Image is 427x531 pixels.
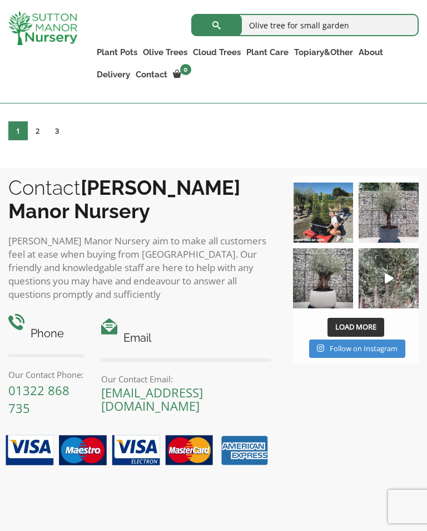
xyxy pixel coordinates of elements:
img: logo [8,11,77,45]
input: Search... [191,14,419,36]
a: Olive Trees [140,45,190,60]
img: A beautiful multi-stem Spanish Olive tree potted in our luxurious fibre clay pots 😍😍 [359,183,419,243]
a: Plant Pots [94,45,140,60]
a: [EMAIL_ADDRESS][DOMAIN_NAME] [101,384,203,414]
img: Our elegant & picturesque Angustifolia Cones are an exquisite addition to your Bay Tree collectio... [293,183,353,243]
span: 1 [8,121,28,140]
a: Instagram Follow on Instagram [309,340,405,358]
a: 0 [170,67,195,82]
a: Play [359,248,419,308]
b: [PERSON_NAME] Manor Nursery [8,176,240,223]
p: Our Contact Email: [101,372,271,386]
a: Plant Care [244,45,291,60]
span: Load More [335,322,376,332]
a: Topiary&Other [291,45,356,60]
a: 01322 868 735 [8,382,69,416]
p: [PERSON_NAME] Manor Nursery aim to make all customers feel at ease when buying from [GEOGRAPHIC_D... [8,234,271,301]
h2: Contact [8,176,271,223]
a: Delivery [94,67,133,82]
a: 2 [28,121,47,140]
span: 0 [180,64,191,75]
h4: Email [101,330,271,347]
a: About [356,45,386,60]
a: Cloud Trees [190,45,244,60]
svg: Instagram [317,344,324,352]
h4: Phone [8,325,85,342]
a: Contact [133,67,170,82]
img: Check out this beauty we potted at our nursery today ❤️‍🔥 A huge, ancient gnarled Olive tree plan... [293,248,353,308]
span: Follow on Instagram [330,343,398,353]
button: Load More [327,318,384,337]
img: New arrivals Monday morning of beautiful olive trees 🤩🤩 The weather is beautiful this summer, gre... [359,248,419,308]
svg: Play [385,273,394,283]
a: 3 [47,121,67,140]
p: Our Contact Phone: [8,368,85,381]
